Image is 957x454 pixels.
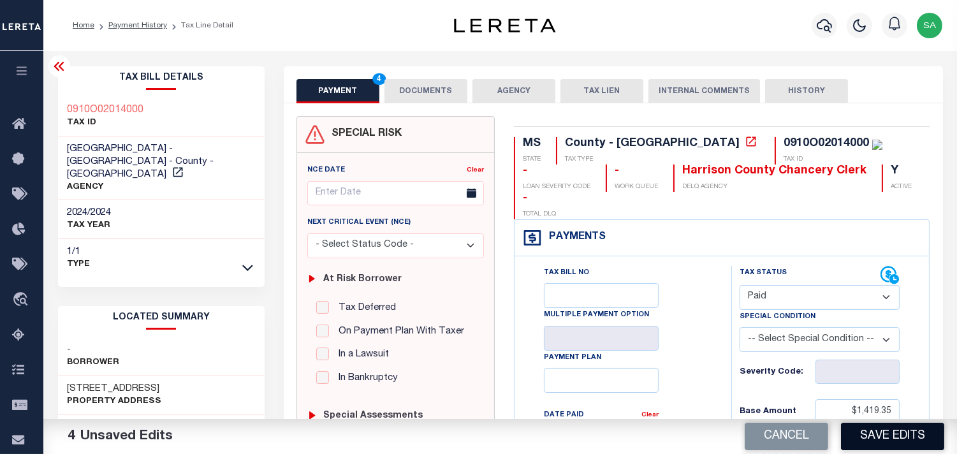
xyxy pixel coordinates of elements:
[472,79,555,103] button: AGENCY
[296,79,379,103] button: PAYMENT
[68,104,144,117] a: 0910O02014000
[307,181,484,206] input: Enter Date
[891,165,912,179] div: Y
[58,66,265,90] h2: Tax Bill Details
[68,356,120,369] p: Borrower
[332,371,398,386] label: In Bankruptcy
[68,144,214,179] span: [GEOGRAPHIC_DATA] - [GEOGRAPHIC_DATA] - County - [GEOGRAPHIC_DATA]
[73,22,94,29] a: Home
[615,182,658,192] p: WORK QUEUE
[648,79,760,103] button: INTERNAL COMMENTS
[641,412,659,418] a: Clear
[523,165,590,179] div: -
[682,165,866,179] div: Harrison County Chancery Clerk
[784,155,882,165] p: TAX ID
[565,138,740,149] div: County - [GEOGRAPHIC_DATA]
[332,325,464,339] label: On Payment Plan With Taxer
[467,167,484,173] a: Clear
[454,18,556,33] img: logo-dark.svg
[167,20,233,31] li: Tax Line Detail
[68,117,144,129] p: TAX ID
[68,219,112,232] p: TAX YEAR
[323,274,402,285] h6: At Risk Borrower
[68,395,162,408] p: Property Address
[765,79,848,103] button: HISTORY
[68,245,91,258] h3: 1/1
[784,138,869,149] div: 0910O02014000
[891,182,912,192] p: ACTIVE
[68,383,162,395] h3: [STREET_ADDRESS]
[544,268,589,279] label: Tax Bill No
[523,155,541,165] p: STATE
[523,192,556,206] div: -
[68,258,91,271] p: Type
[872,140,882,150] img: check-icon-green.svg
[108,22,167,29] a: Payment History
[325,128,402,140] h4: SPECIAL RISK
[740,312,815,323] label: Special Condition
[544,353,601,363] label: Payment Plan
[543,231,606,244] h4: Payments
[323,411,423,421] h6: Special Assessments
[841,423,944,450] button: Save Edits
[58,306,265,330] h2: LOCATED SUMMARY
[68,207,112,219] h3: 2024/2024
[68,344,120,356] h3: -
[332,301,396,316] label: Tax Deferred
[917,13,942,38] img: svg+xml;base64,PHN2ZyB4bWxucz0iaHR0cDovL3d3dy53My5vcmcvMjAwMC9zdmciIHBvaW50ZXItZXZlbnRzPSJub25lIi...
[544,410,584,421] label: Date Paid
[740,268,787,279] label: Tax Status
[745,423,828,450] button: Cancel
[523,137,541,151] div: MS
[12,292,33,309] i: travel_explore
[815,399,900,423] input: $
[544,310,649,321] label: Multiple Payment Option
[682,182,866,192] p: DELQ AGENCY
[740,367,815,377] h6: Severity Code:
[68,181,256,194] p: AGENCY
[565,155,759,165] p: TAX TYPE
[523,182,590,192] p: LOAN SEVERITY CODE
[560,79,643,103] button: TAX LIEN
[80,430,173,443] span: Unsaved Edits
[384,79,467,103] button: DOCUMENTS
[68,430,75,443] span: 4
[523,210,556,219] p: TOTAL DLQ
[615,165,658,179] div: -
[372,73,386,85] span: 4
[740,407,815,417] h6: Base Amount
[307,165,345,176] label: NCE Date
[332,348,389,362] label: In a Lawsuit
[307,217,411,228] label: Next Critical Event (NCE)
